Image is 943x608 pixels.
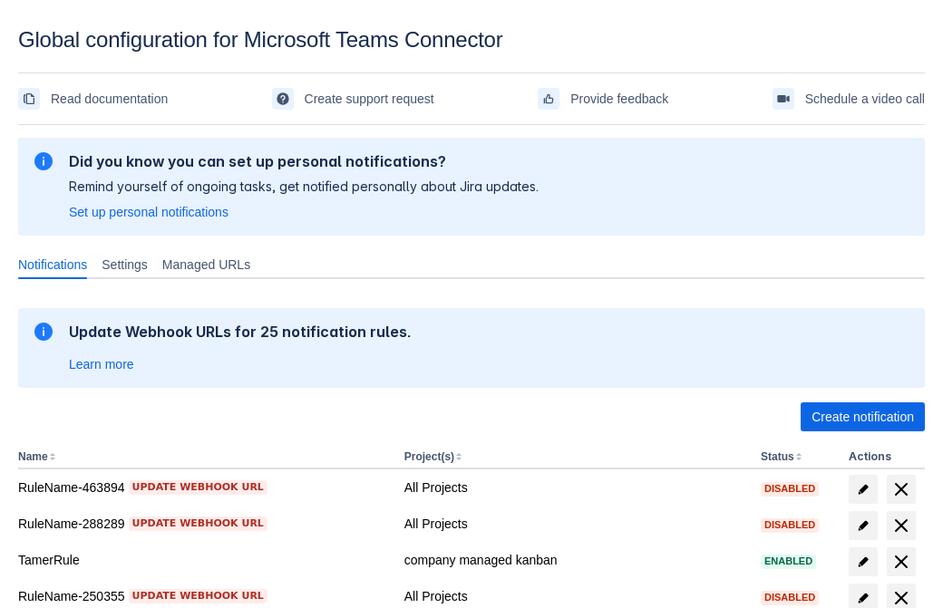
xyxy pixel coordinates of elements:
[69,152,539,170] h2: Did you know you can set up personal notifications?
[69,178,539,196] p: Remind yourself of ongoing tasks, get notified personally about Jira updates.
[541,92,556,106] span: feedback
[69,203,228,221] a: Set up personal notifications
[773,84,925,113] a: Schedule a video call
[761,484,819,494] span: Disabled
[404,450,454,463] button: Project(s)
[18,450,48,463] button: Name
[102,256,148,274] span: Settings
[812,402,914,431] span: Create notification
[69,355,134,373] a: Learn more
[404,587,746,605] div: All Projects
[856,591,870,605] span: edit
[272,84,434,113] a: Create support request
[276,92,290,106] span: support
[761,520,819,530] span: Disabled
[761,556,816,566] span: Enabled
[18,478,390,497] div: RuleName-463894
[841,446,925,469] th: Actions
[856,555,870,569] span: edit
[801,402,925,431] button: Create notification
[404,515,746,533] div: All Projects
[404,478,746,497] div: All Projects
[18,256,87,274] span: Notifications
[570,84,668,113] span: Provide feedback
[69,323,412,341] h2: Update Webhook URLs for 25 notification rules.
[805,84,925,113] span: Schedule a video call
[776,92,791,106] span: videoCall
[132,589,264,603] span: Update webhook URL
[404,551,746,569] div: company managed kanban
[132,516,264,531] span: Update webhook URL
[22,92,36,106] span: documentation
[162,256,250,274] span: Managed URLs
[18,587,390,605] div: RuleName-250355
[18,84,168,113] a: Read documentation
[18,551,390,569] div: TamerRule
[890,478,912,500] span: delete
[761,450,794,463] button: Status
[305,84,434,113] span: Create support request
[33,150,54,172] span: information
[890,551,912,573] span: delete
[33,321,54,343] span: information
[856,482,870,497] span: edit
[761,593,819,603] span: Disabled
[890,515,912,536] span: delete
[51,84,168,113] span: Read documentation
[538,84,668,113] a: Provide feedback
[18,515,390,533] div: RuleName-288289
[856,518,870,533] span: edit
[18,27,925,53] div: Global configuration for Microsoft Teams Connector
[132,480,264,495] span: Update webhook URL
